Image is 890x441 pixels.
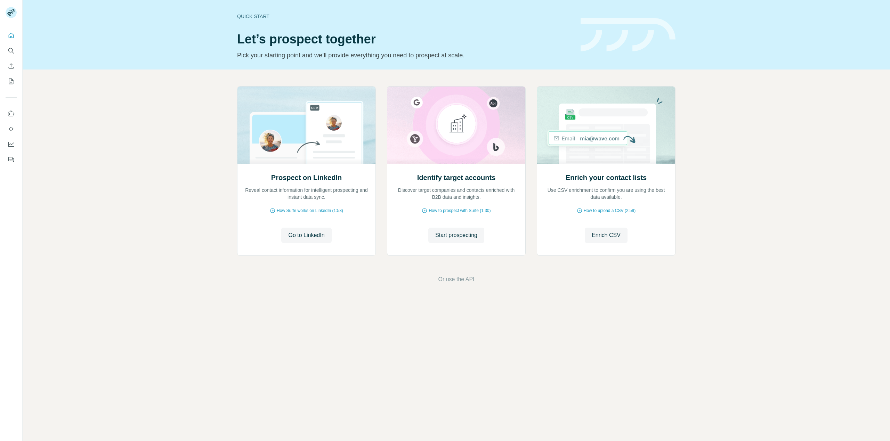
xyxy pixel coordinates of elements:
button: Search [6,44,17,57]
span: How Surfe works on LinkedIn (1:58) [277,207,343,214]
button: My lists [6,75,17,88]
button: Enrich CSV [6,60,17,72]
span: Enrich CSV [592,231,621,239]
img: banner [581,18,675,52]
button: Or use the API [438,275,474,284]
button: Feedback [6,153,17,166]
img: Enrich your contact lists [537,87,675,164]
span: Start prospecting [435,231,477,239]
span: Go to LinkedIn [288,231,324,239]
h2: Identify target accounts [417,173,496,182]
p: Pick your starting point and we’ll provide everything you need to prospect at scale. [237,50,572,60]
p: Reveal contact information for intelligent prospecting and instant data sync. [244,187,369,201]
span: How to prospect with Surfe (1:30) [429,207,491,214]
button: Quick start [6,29,17,42]
h1: Let’s prospect together [237,32,572,46]
img: Identify target accounts [387,87,526,164]
button: Dashboard [6,138,17,150]
button: Use Surfe API [6,123,17,135]
h2: Enrich your contact lists [566,173,647,182]
div: Quick start [237,13,572,20]
button: Enrich CSV [585,228,628,243]
button: Go to LinkedIn [281,228,331,243]
h2: Prospect on LinkedIn [271,173,342,182]
button: Start prospecting [428,228,484,243]
p: Discover target companies and contacts enriched with B2B data and insights. [394,187,518,201]
img: Prospect on LinkedIn [237,87,376,164]
span: How to upload a CSV (2:59) [584,207,636,214]
p: Use CSV enrichment to confirm you are using the best data available. [544,187,668,201]
button: Use Surfe on LinkedIn [6,107,17,120]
